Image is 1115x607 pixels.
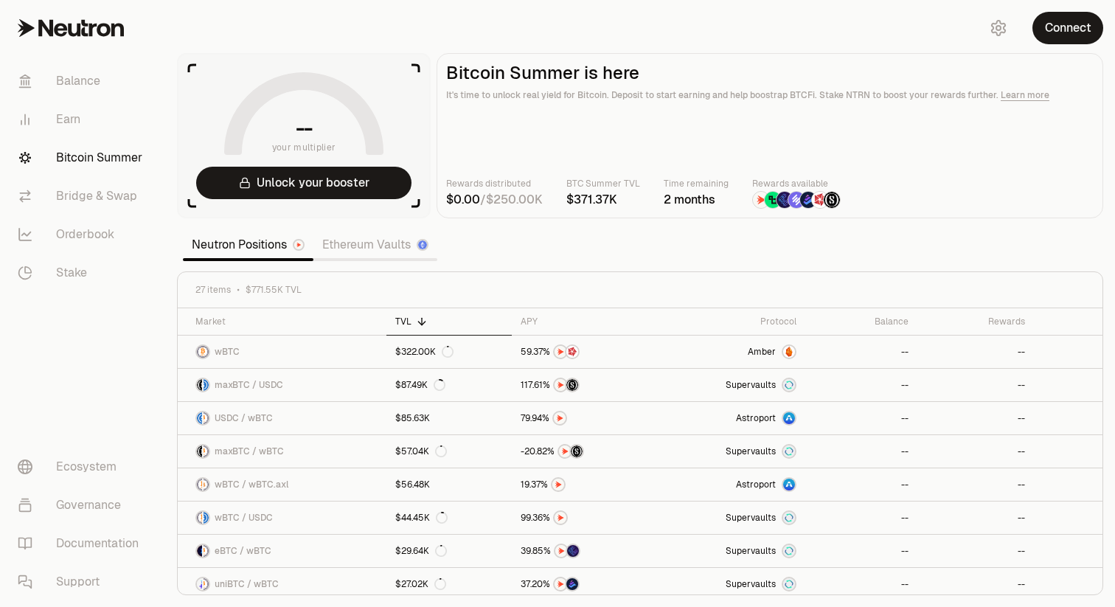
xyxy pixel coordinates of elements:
[395,412,430,424] div: $85.63K
[753,192,769,208] img: NTRN
[178,435,386,468] a: maxBTC LogowBTC LogomaxBTC / wBTC
[215,379,283,391] span: maxBTC / USDC
[664,176,729,191] p: Time remaining
[386,535,512,567] a: $29.64K
[783,578,795,590] img: Supervaults
[512,535,659,567] a: NTRNEtherFi Points
[566,176,640,191] p: BTC Summer TVL
[313,230,437,260] a: Ethereum Vaults
[418,240,427,249] img: Ethereum Logo
[386,468,512,501] a: $56.48K
[512,568,659,600] a: NTRNBedrock Diamonds
[6,254,159,292] a: Stake
[726,578,776,590] span: Supervaults
[215,578,279,590] span: uniBTC / wBTC
[521,544,650,558] button: NTRNEtherFi Points
[215,412,273,424] span: USDC / wBTC
[204,379,209,391] img: USDC Logo
[395,479,430,490] div: $56.48K
[668,316,796,327] div: Protocol
[783,379,795,391] img: Supervaults
[726,512,776,524] span: Supervaults
[805,435,917,468] a: --
[178,468,386,501] a: wBTC LogowBTC.axl LogowBTC / wBTC.axl
[6,563,159,601] a: Support
[555,545,567,557] img: NTRN
[726,379,776,391] span: Supervaults
[521,316,650,327] div: APY
[215,346,240,358] span: wBTC
[521,378,650,392] button: NTRNStructured Points
[215,512,273,524] span: wBTC / USDC
[521,510,650,525] button: NTRN
[812,192,828,208] img: Mars Fragments
[512,502,659,534] a: NTRN
[777,192,793,208] img: EtherFi Points
[395,512,448,524] div: $44.45K
[805,568,917,600] a: --
[6,100,159,139] a: Earn
[1001,89,1049,101] a: Learn more
[183,230,313,260] a: Neutron Positions
[726,545,776,557] span: Supervaults
[197,412,202,424] img: USDC Logo
[659,568,805,600] a: SupervaultsSupervaults
[204,445,209,457] img: wBTC Logo
[788,192,805,208] img: Solv Points
[512,336,659,368] a: NTRNMars Fragments
[204,512,209,524] img: USDC Logo
[926,316,1026,327] div: Rewards
[386,568,512,600] a: $27.02K
[395,346,454,358] div: $322.00K
[395,316,503,327] div: TVL
[726,445,776,457] span: Supervaults
[814,316,909,327] div: Balance
[386,402,512,434] a: $85.63K
[215,479,288,490] span: wBTC / wBTC.axl
[395,379,445,391] div: $87.49K
[555,578,566,590] img: NTRN
[917,435,1035,468] a: --
[204,545,209,557] img: wBTC Logo
[917,369,1035,401] a: --
[805,502,917,534] a: --
[765,192,781,208] img: Lombard Lux
[197,346,209,358] img: wBTC Logo
[555,379,566,391] img: NTRN
[805,468,917,501] a: --
[204,578,209,590] img: wBTC Logo
[215,445,284,457] span: maxBTC / wBTC
[197,512,202,524] img: wBTC Logo
[6,177,159,215] a: Bridge & Swap
[805,336,917,368] a: --
[566,379,578,391] img: Structured Points
[6,62,159,100] a: Balance
[386,502,512,534] a: $44.45K
[204,479,209,490] img: wBTC.axl Logo
[197,545,202,557] img: eBTC Logo
[824,192,840,208] img: Structured Points
[196,167,411,199] button: Unlock your booster
[752,176,841,191] p: Rewards available
[178,568,386,600] a: uniBTC LogowBTC LogouniBTC / wBTC
[395,545,447,557] div: $29.64K
[664,191,729,209] div: 2 months
[521,444,650,459] button: NTRNStructured Points
[917,502,1035,534] a: --
[197,479,202,490] img: wBTC Logo
[659,435,805,468] a: SupervaultsSupervaults
[197,379,202,391] img: maxBTC Logo
[783,545,795,557] img: Supervaults
[195,316,378,327] div: Market
[197,445,202,457] img: maxBTC Logo
[178,502,386,534] a: wBTC LogoUSDC LogowBTC / USDC
[178,369,386,401] a: maxBTC LogoUSDC LogomaxBTC / USDC
[294,240,303,249] img: Neutron Logo
[566,578,578,590] img: Bedrock Diamonds
[395,445,447,457] div: $57.04K
[571,445,583,457] img: Structured Points
[6,524,159,563] a: Documentation
[6,448,159,486] a: Ecosystem
[783,512,795,524] img: Supervaults
[566,346,578,358] img: Mars Fragments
